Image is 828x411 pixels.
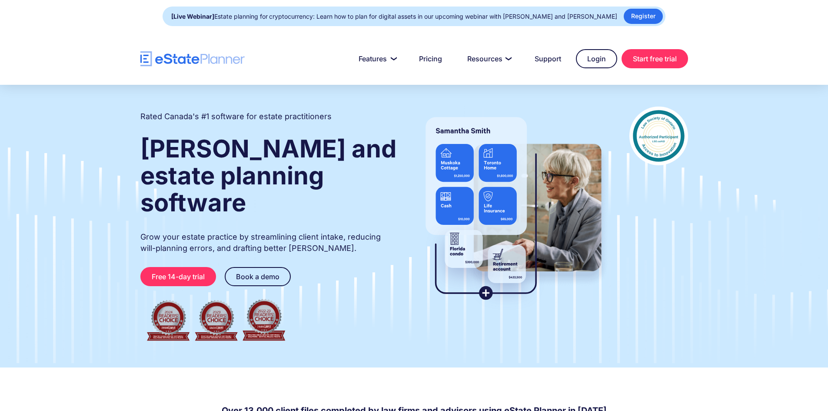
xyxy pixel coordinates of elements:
strong: [Live Webinar] [171,13,214,20]
a: Book a demo [225,267,291,286]
a: Resources [457,50,520,67]
a: Features [348,50,404,67]
h2: Rated Canada's #1 software for estate practitioners [140,111,332,122]
div: Estate planning for cryptocurrency: Learn how to plan for digital assets in our upcoming webinar ... [171,10,617,23]
a: Support [524,50,572,67]
a: Register [624,9,663,24]
strong: [PERSON_NAME] and estate planning software [140,134,396,217]
a: home [140,51,245,67]
img: estate planner showing wills to their clients, using eState Planner, a leading estate planning so... [415,107,612,311]
a: Free 14-day trial [140,267,216,286]
a: Start free trial [622,49,688,68]
p: Grow your estate practice by streamlining client intake, reducing will-planning errors, and draft... [140,231,398,254]
a: Login [576,49,617,68]
a: Pricing [409,50,452,67]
